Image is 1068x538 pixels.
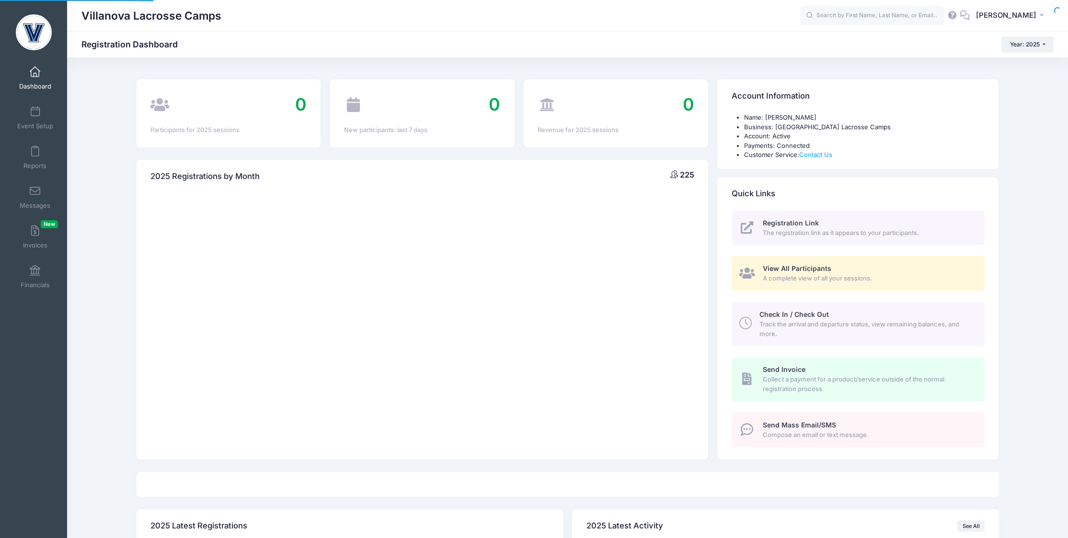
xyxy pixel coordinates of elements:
span: View All Participants [763,264,831,272]
h4: 2025 Registrations by Month [150,163,260,190]
a: Dashboard [12,61,58,95]
span: Reports [23,162,46,170]
span: Registration Link [763,219,819,227]
span: Collect a payment for a product/service outside of the normal registration process [763,375,974,393]
img: Villanova Lacrosse Camps [16,14,52,50]
span: Track the arrival and departure status, view remaining balances, and more. [759,320,974,338]
span: 225 [680,170,694,179]
a: Registration Link The registration link as it appears to your participants. [732,211,985,246]
span: Send Mass Email/SMS [763,421,836,429]
a: Send Invoice Collect a payment for a product/service outside of the normal registration process [732,357,985,401]
span: 0 [295,94,307,115]
li: Account: Active [744,132,985,141]
a: See All [957,520,985,532]
div: Revenue for 2025 sessions [538,125,694,135]
li: Customer Service: [744,150,985,160]
a: Send Mass Email/SMS Compose an email or text message. [732,412,985,447]
input: Search by First Name, Last Name, or Email... [800,6,944,25]
span: Financials [21,281,50,289]
button: [PERSON_NAME] [970,5,1054,27]
h4: Quick Links [732,180,775,207]
span: Messages [20,202,50,210]
span: 0 [489,94,500,115]
li: Business: [GEOGRAPHIC_DATA] Lacrosse Camps [744,123,985,132]
span: Compose an email or text message. [763,430,974,440]
span: Send Invoice [763,365,805,373]
a: View All Participants A complete view of all your sessions. [732,256,985,291]
span: Invoices [23,241,47,249]
button: Year: 2025 [1001,36,1054,53]
span: The registration link as it appears to your participants. [763,228,974,238]
span: Check In / Check Out [759,310,829,318]
div: Participants for 2025 sessions [150,125,307,135]
a: Event Setup [12,101,58,134]
span: New [41,220,58,228]
h4: Account Information [732,83,810,110]
span: Event Setup [17,122,53,130]
span: Year: 2025 [1010,41,1040,48]
li: Name: [PERSON_NAME] [744,113,985,123]
a: Contact Us [799,151,832,158]
a: Check In / Check Out Track the arrival and departure status, view remaining balances, and more. [732,302,985,346]
span: [PERSON_NAME] [976,10,1036,21]
h1: Villanova Lacrosse Camps [81,5,221,27]
span: Dashboard [19,82,51,90]
h1: Registration Dashboard [81,39,186,49]
a: Reports [12,141,58,174]
span: A complete view of all your sessions. [763,274,974,283]
li: Payments: Connected [744,141,985,151]
a: Financials [12,260,58,293]
a: Messages [12,180,58,214]
div: New participants: last 7 days [344,125,500,135]
span: 0 [683,94,694,115]
a: InvoicesNew [12,220,58,254]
